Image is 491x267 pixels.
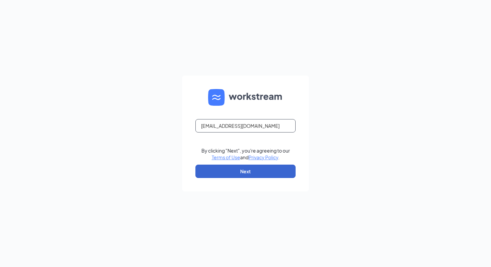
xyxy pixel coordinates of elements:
[195,165,296,178] button: Next
[195,119,296,132] input: Email
[212,154,240,160] a: Terms of Use
[249,154,278,160] a: Privacy Policy
[208,89,283,106] img: WS logo and Workstream text
[201,147,290,161] div: By clicking "Next", you're agreeing to our and .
